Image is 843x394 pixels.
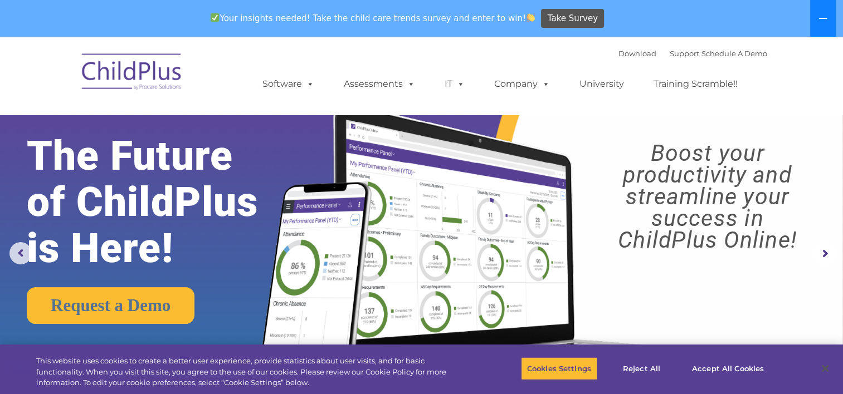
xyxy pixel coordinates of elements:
span: Phone number [155,119,202,127]
a: Request a Demo [27,287,194,324]
button: Cookies Settings [521,357,597,380]
a: University [568,73,635,95]
a: Software [251,73,325,95]
rs-layer: Boost your productivity and streamline your success in ChildPlus Online! [582,142,832,251]
img: 👏 [527,13,535,22]
a: Support [670,49,699,58]
a: Company [483,73,561,95]
button: Accept All Cookies [686,357,770,380]
rs-layer: The Future of ChildPlus is Here! [27,133,296,272]
a: Schedule A Demo [701,49,767,58]
font: | [618,49,767,58]
a: Assessments [333,73,426,95]
a: IT [433,73,476,95]
img: ChildPlus by Procare Solutions [76,46,188,101]
img: ✅ [211,13,219,22]
span: Your insights needed! Take the child care trends survey and enter to win! [206,7,540,29]
a: Training Scramble!! [642,73,749,95]
button: Reject All [607,357,676,380]
a: Download [618,49,656,58]
span: Take Survey [548,9,598,28]
div: This website uses cookies to create a better user experience, provide statistics about user visit... [36,356,464,388]
span: Last name [155,73,189,82]
a: Take Survey [541,9,604,28]
button: Close [813,356,837,381]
